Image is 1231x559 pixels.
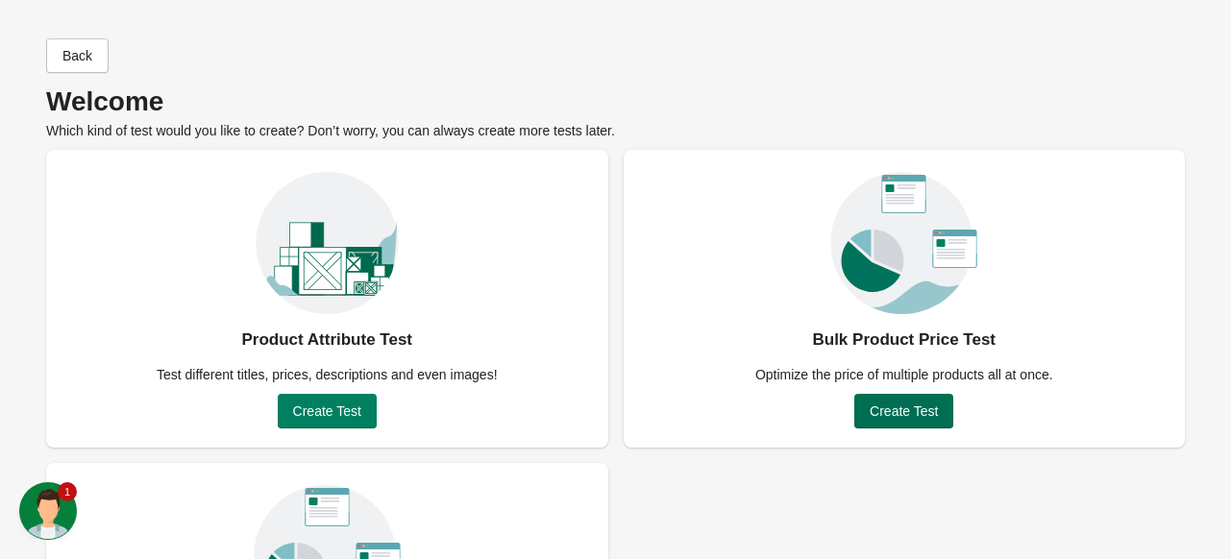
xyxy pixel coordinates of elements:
[854,394,953,428] button: Create Test
[46,38,109,73] button: Back
[46,92,1185,111] p: Welcome
[241,325,412,355] div: Product Attribute Test
[278,394,377,428] button: Create Test
[145,365,509,384] div: Test different titles, prices, descriptions and even images!
[62,48,92,63] span: Back
[812,325,996,355] div: Bulk Product Price Test
[744,365,1065,384] div: Optimize the price of multiple products all at once.
[19,482,81,540] iframe: chat widget
[870,403,938,419] span: Create Test
[46,92,1185,140] div: Which kind of test would you like to create? Don’t worry, you can always create more tests later.
[293,403,361,419] span: Create Test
